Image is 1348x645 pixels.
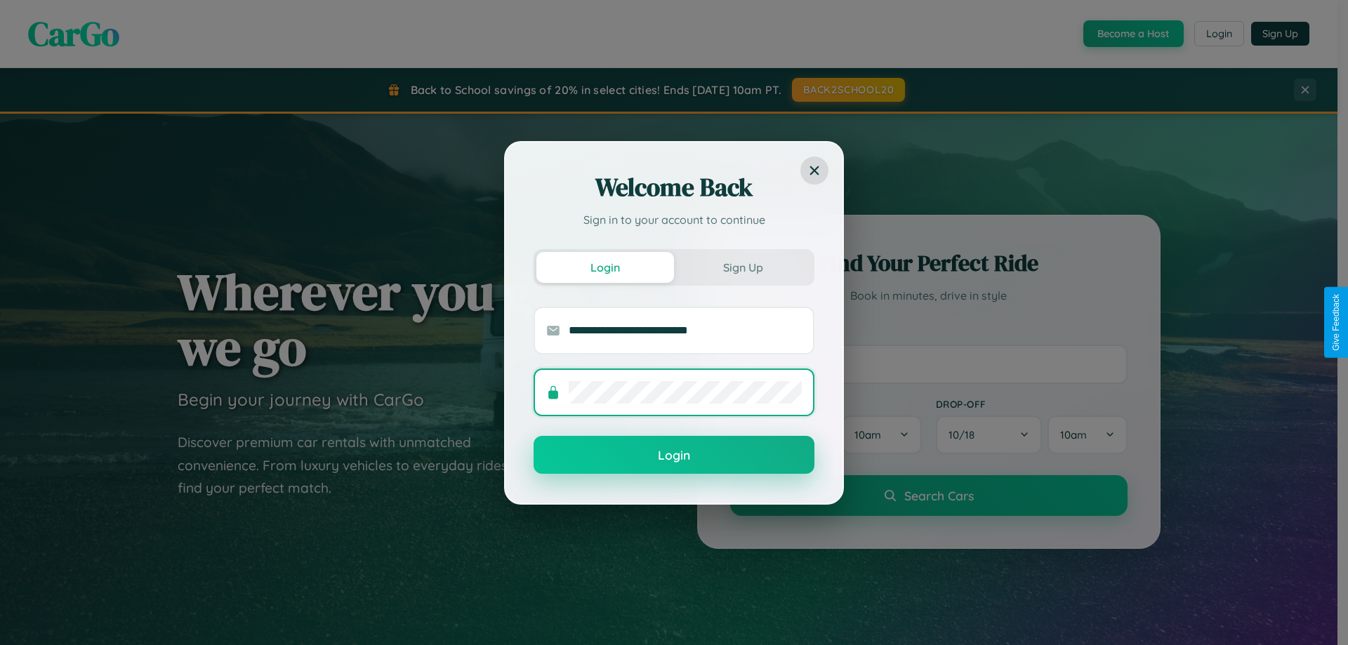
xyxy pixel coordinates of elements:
[536,252,674,283] button: Login
[1331,294,1341,351] div: Give Feedback
[534,211,814,228] p: Sign in to your account to continue
[534,436,814,474] button: Login
[674,252,812,283] button: Sign Up
[534,171,814,204] h2: Welcome Back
